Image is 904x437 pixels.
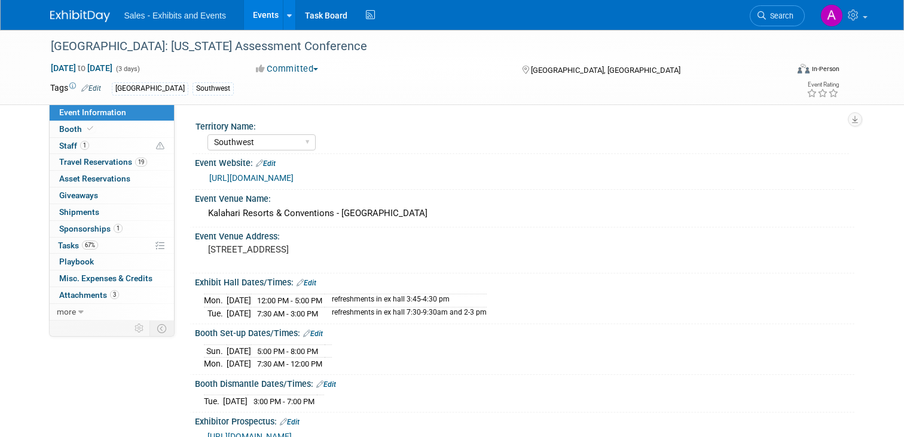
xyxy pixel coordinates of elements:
span: 67% [82,241,98,250]
a: Edit [280,418,300,426]
a: Event Information [50,104,174,121]
span: 7:30 AM - 3:00 PM [257,309,318,318]
a: Edit [303,330,323,338]
td: Mon. [204,358,227,370]
a: [URL][DOMAIN_NAME] [209,173,294,183]
div: [GEOGRAPHIC_DATA] [112,82,188,95]
span: 3 [110,290,119,299]
span: [DATE] [DATE] [50,63,113,73]
span: (3 days) [115,65,140,73]
span: to [76,63,87,73]
span: Playbook [59,257,94,266]
a: Shipments [50,204,174,220]
span: 1 [80,141,89,150]
a: more [50,304,174,320]
td: Tags [50,82,101,96]
td: [DATE] [227,307,251,319]
span: more [57,307,76,316]
span: 19 [135,158,147,167]
span: Event Information [59,107,126,117]
i: Booth reservation complete [87,125,93,132]
a: Tasks67% [50,238,174,254]
span: Booth [59,124,96,134]
td: [DATE] [227,294,251,307]
td: refreshments in ex hall 3:45-4:30 pm [325,294,487,307]
span: Sales - Exhibits and Events [124,11,226,20]
button: Committed [252,63,323,75]
td: Mon. [204,294,227,307]
span: Tasks [58,241,98,250]
span: 7:30 AM - 12:00 PM [257,359,322,368]
span: 1 [114,224,123,233]
span: Misc. Expenses & Credits [59,273,152,283]
a: Misc. Expenses & Credits [50,270,174,287]
div: Event Format [723,62,839,80]
a: Giveaways [50,187,174,204]
td: refreshments in ex hall 7:30-9:30am and 2-3 pm [325,307,487,319]
a: Staff1 [50,138,174,154]
a: Edit [297,279,316,287]
a: Sponsorships1 [50,221,174,237]
div: Exhibitor Prospectus: [195,413,854,428]
td: Toggle Event Tabs [149,321,174,336]
a: Attachments3 [50,287,174,303]
pre: [STREET_ADDRESS] [208,244,457,255]
span: Attachments [59,290,119,300]
div: Territory Name: [196,118,849,133]
span: Giveaways [59,190,98,200]
span: Asset Reservations [59,174,130,183]
td: [DATE] [223,395,248,408]
span: 3:00 PM - 7:00 PM [254,397,314,406]
td: [DATE] [227,344,251,358]
td: Personalize Event Tab Strip [129,321,150,336]
div: Exhibit Hall Dates/Times: [195,273,854,289]
a: Edit [316,380,336,389]
div: In-Person [811,64,839,73]
img: Ale Gonzalez [820,4,843,27]
a: Edit [256,159,276,168]
a: Search [750,5,805,26]
a: Playbook [50,254,174,270]
span: [GEOGRAPHIC_DATA], [GEOGRAPHIC_DATA] [531,66,680,75]
span: Staff [59,141,89,150]
div: Southwest [193,82,234,95]
td: Tue. [204,395,223,408]
span: Sponsorships [59,224,123,233]
div: Booth Set-up Dates/Times: [195,324,854,340]
td: Sun. [204,344,227,358]
a: Travel Reservations19 [50,154,174,170]
img: ExhibitDay [50,10,110,22]
span: Search [766,11,793,20]
img: Format-Inperson.png [798,64,810,73]
span: 5:00 PM - 8:00 PM [257,347,318,356]
div: Booth Dismantle Dates/Times: [195,375,854,390]
span: Shipments [59,207,99,217]
a: Booth [50,121,174,137]
div: Event Venue Address: [195,227,854,242]
a: Edit [81,84,101,93]
div: Event Website: [195,154,854,170]
div: Event Rating [807,82,839,88]
td: [DATE] [227,358,251,370]
div: Event Venue Name: [195,190,854,205]
span: Travel Reservations [59,157,147,167]
span: Potential Scheduling Conflict -- at least one attendee is tagged in another overlapping event. [156,141,164,152]
td: Tue. [204,307,227,319]
a: Asset Reservations [50,171,174,187]
span: 12:00 PM - 5:00 PM [257,296,322,305]
div: [GEOGRAPHIC_DATA]: [US_STATE] Assessment Conference [47,36,772,57]
div: Kalahari Resorts & Conventions - [GEOGRAPHIC_DATA] [204,204,845,223]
